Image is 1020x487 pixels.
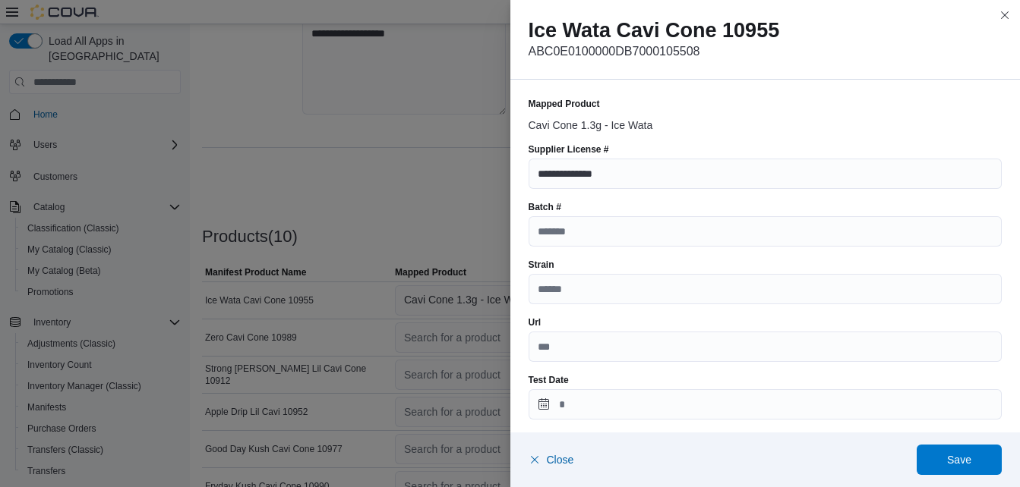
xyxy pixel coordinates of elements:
span: Close [547,452,574,467]
div: Cavi Cone 1.3g - Ice Wata [529,113,1003,131]
label: Batch # [529,201,561,213]
h2: Ice Wata Cavi Cone 10955 [529,18,1003,42]
label: Harvest Date [529,432,584,444]
span: Save [947,452,971,467]
label: Strain [529,259,554,271]
label: Mapped Product [529,98,600,110]
button: Save [917,445,1002,475]
label: Supplier License # [529,143,609,156]
button: Close this dialog [996,6,1014,24]
p: ABC0E0100000DB7000105508 [529,42,1003,61]
button: Close [529,445,574,475]
input: Press the down key to open a popover containing a calendar. [529,389,1003,419]
label: Test Date [529,374,569,386]
label: Url [529,316,542,328]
